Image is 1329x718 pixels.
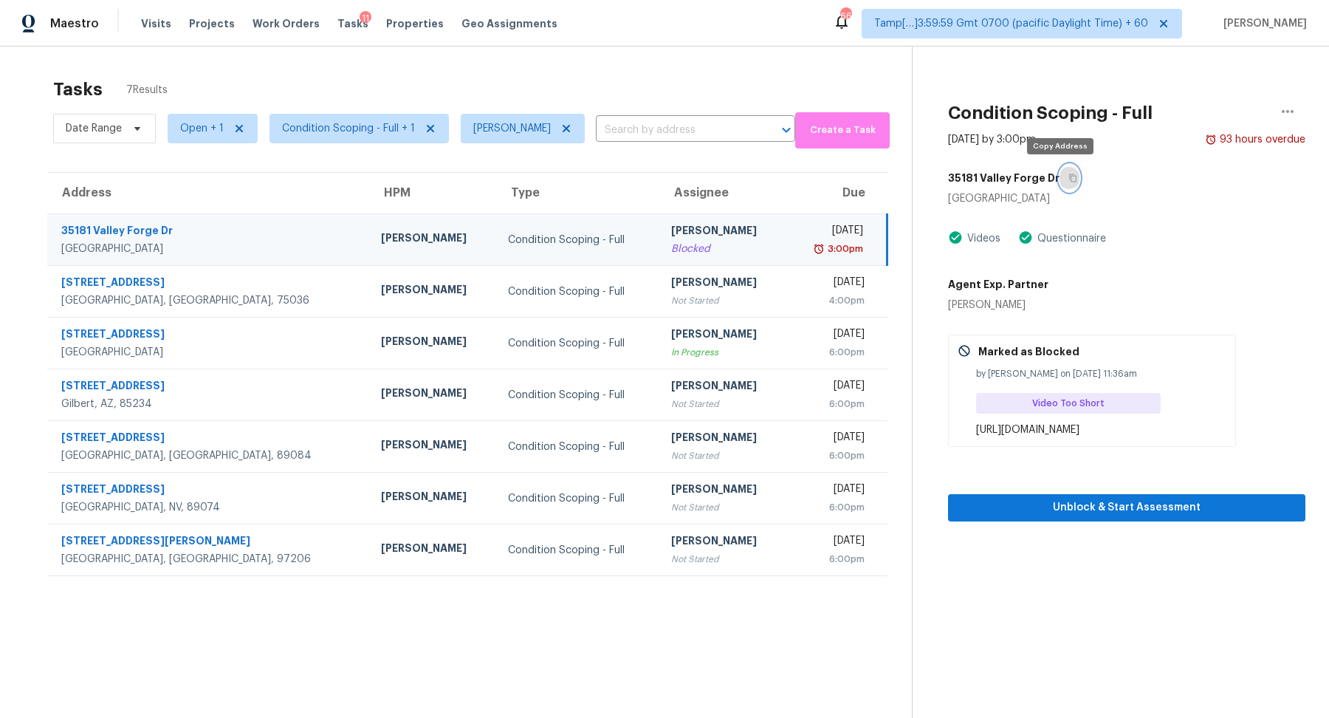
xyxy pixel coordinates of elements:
span: [PERSON_NAME] [1218,16,1307,31]
div: [GEOGRAPHIC_DATA] [61,345,357,360]
img: Gray Cancel Icon [958,344,971,358]
div: [PERSON_NAME] [948,298,1048,312]
th: Due [787,173,887,214]
div: 35181 Valley Forge Dr [61,223,357,242]
h5: Agent Exp. Partner [948,277,1048,292]
button: Create a Task [795,112,890,148]
img: Artifact Present Icon [948,230,963,245]
div: 4:00pm [799,293,865,308]
div: [DATE] [799,378,865,397]
div: [STREET_ADDRESS] [61,275,357,293]
div: [GEOGRAPHIC_DATA], [GEOGRAPHIC_DATA], 89084 [61,448,357,463]
div: [DATE] [799,533,865,552]
div: Condition Scoping - Full [508,336,648,351]
div: Not Started [671,397,775,411]
div: [PERSON_NAME] [671,430,775,448]
div: [STREET_ADDRESS] [61,378,357,397]
div: 6:00pm [799,448,865,463]
div: [STREET_ADDRESS] [61,430,357,448]
div: [GEOGRAPHIC_DATA], NV, 89074 [61,500,357,515]
div: [URL][DOMAIN_NAME] [976,423,1226,437]
div: [GEOGRAPHIC_DATA] [61,242,357,256]
button: Open [776,120,797,140]
div: [PERSON_NAME] [381,386,484,404]
span: Video Too Short [1032,396,1110,411]
div: [STREET_ADDRESS][PERSON_NAME] [61,533,357,552]
div: Videos [963,231,1000,246]
span: Properties [386,16,444,31]
div: Condition Scoping - Full [508,491,648,506]
div: Gilbert, AZ, 85234 [61,397,357,411]
div: [PERSON_NAME] [381,230,484,249]
th: Address [47,173,369,214]
div: In Progress [671,345,775,360]
div: [PERSON_NAME] [381,437,484,456]
div: [STREET_ADDRESS] [61,482,357,500]
span: Open + 1 [180,121,224,136]
th: Assignee [659,173,786,214]
h5: 35181 Valley Forge Dr [948,171,1060,185]
div: 6:00pm [799,345,865,360]
span: Condition Scoping - Full + 1 [282,121,415,136]
div: by [PERSON_NAME] on [DATE] 11:36am [976,366,1226,381]
div: [PERSON_NAME] [381,541,484,559]
div: [PERSON_NAME] [671,482,775,500]
span: Tamp[…]3:59:59 Gmt 0700 (pacific Daylight Time) + 60 [874,16,1148,31]
div: 669 [840,9,851,24]
div: [PERSON_NAME] [671,378,775,397]
th: Type [496,173,659,214]
div: 11 [360,11,371,26]
div: [DATE] by 3:00pm [948,132,1036,147]
span: Date Range [66,121,122,136]
div: [DATE] [799,482,865,500]
div: [DATE] [799,430,865,448]
span: Geo Assignments [461,16,557,31]
div: Not Started [671,293,775,308]
div: 6:00pm [799,500,865,515]
span: 7 Results [126,83,168,98]
div: [GEOGRAPHIC_DATA], [GEOGRAPHIC_DATA], 75036 [61,293,357,308]
div: [GEOGRAPHIC_DATA] [948,191,1305,206]
div: [DATE] [799,223,863,242]
div: Not Started [671,552,775,567]
div: Condition Scoping - Full [508,440,648,454]
p: Marked as Blocked [978,344,1079,359]
span: [PERSON_NAME] [473,121,551,136]
div: 6:00pm [799,552,865,567]
div: 93 hours overdue [1217,132,1305,147]
div: 3:00pm [825,242,863,256]
div: Not Started [671,448,775,463]
div: [GEOGRAPHIC_DATA], [GEOGRAPHIC_DATA], 97206 [61,552,357,567]
div: [PERSON_NAME] [381,282,484,301]
div: Not Started [671,500,775,515]
div: [PERSON_NAME] [381,334,484,352]
span: Projects [189,16,235,31]
div: Condition Scoping - Full [508,543,648,558]
img: Overdue Alarm Icon [1205,132,1217,147]
span: Unblock & Start Assessment [960,499,1294,517]
img: Artifact Present Icon [1018,230,1033,245]
div: [PERSON_NAME] [671,223,775,242]
span: Create a Task [803,122,882,139]
div: [DATE] [799,326,865,345]
span: Tasks [337,18,368,29]
div: [PERSON_NAME] [671,275,775,293]
div: [STREET_ADDRESS] [61,326,357,345]
input: Search by address [596,119,754,142]
div: [PERSON_NAME] [381,489,484,507]
button: Unblock & Start Assessment [948,494,1305,522]
div: [PERSON_NAME] [671,533,775,552]
img: Overdue Alarm Icon [813,242,825,256]
span: Visits [141,16,171,31]
div: Questionnaire [1033,231,1106,246]
th: HPM [369,173,496,214]
span: Maestro [50,16,99,31]
h2: Tasks [53,82,103,97]
div: Blocked [671,242,775,256]
h2: Condition Scoping - Full [948,106,1153,120]
div: Condition Scoping - Full [508,233,648,247]
div: 6:00pm [799,397,865,411]
div: [DATE] [799,275,865,293]
div: [PERSON_NAME] [671,326,775,345]
div: Condition Scoping - Full [508,284,648,299]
